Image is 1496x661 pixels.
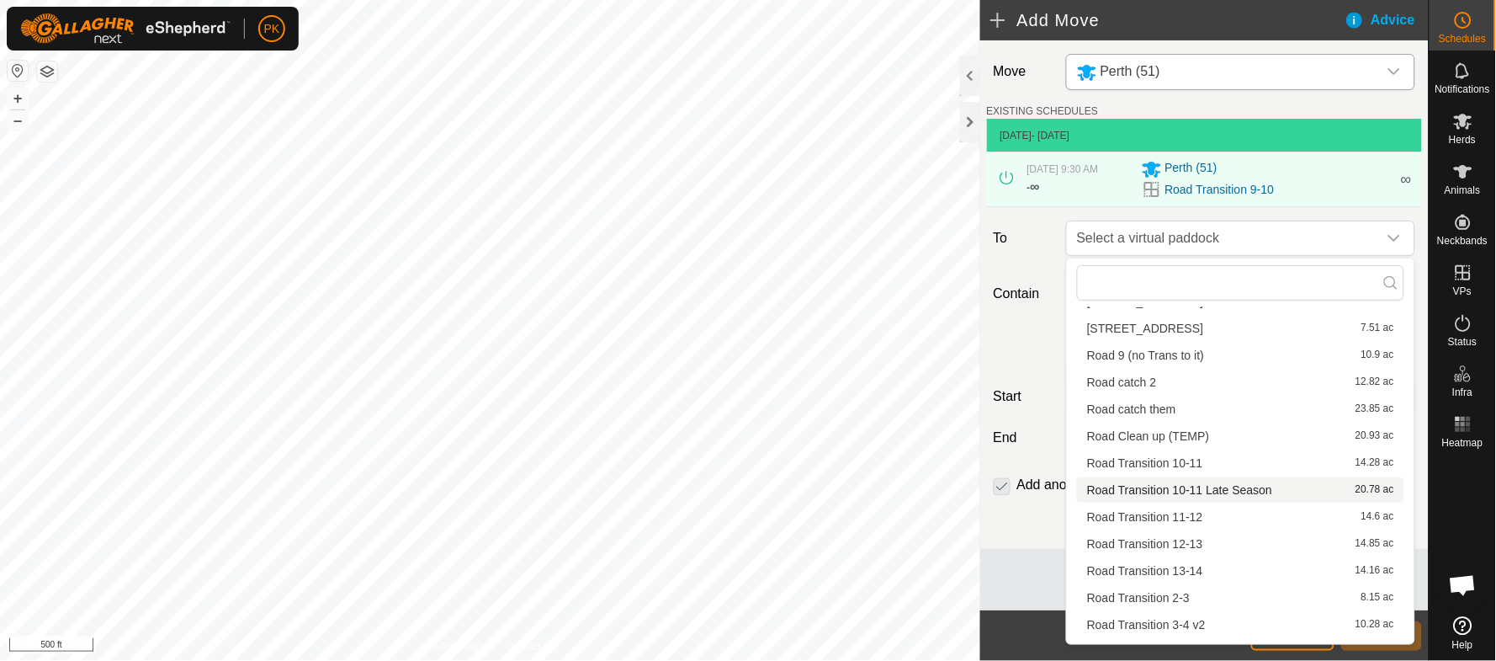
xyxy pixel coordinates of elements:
span: 10.28 ac [1355,619,1394,631]
span: PK [264,20,280,38]
span: 8.15 ac [1361,592,1394,604]
span: 14.16 ac [1355,565,1394,577]
span: 20.93 ac [1355,430,1394,442]
label: EXISTING SCHEDULES [987,104,1099,119]
label: To [987,221,1059,256]
li: Road catch them [1077,397,1404,422]
span: VPs [1453,286,1472,296]
span: - [DATE] [1032,130,1069,141]
div: dropdown trigger [1377,221,1411,255]
span: Perth (51) [1101,64,1160,78]
button: – [8,110,28,131]
span: ∞ [1031,179,1040,194]
span: Notifications [1435,84,1490,94]
label: Move [987,54,1059,90]
span: Status [1448,337,1477,347]
li: Road Transition 12-13 [1077,531,1404,557]
label: Add another scheduled move [1017,478,1192,492]
a: Privacy Policy [423,639,486,654]
a: Help [1430,610,1496,657]
li: Road Transition 13-14 [1077,558,1404,584]
span: Road catch 2 [1087,376,1157,388]
label: Contain [987,284,1059,304]
div: Advice [1345,10,1429,30]
span: 14.6 ac [1361,511,1394,523]
span: ∞ [1401,171,1412,188]
li: Road Transition 11-12 [1077,504,1404,530]
a: Contact Us [507,639,556,654]
span: 23.85 ac [1355,403,1394,415]
span: 7.51 ac [1361,323,1394,334]
span: 14.28 ac [1355,457,1394,469]
span: Road 9 (no Trans to it) [1087,349,1204,361]
span: Road Transition 3-4 v2 [1087,619,1206,631]
li: Road Transition 2-3 [1077,585,1404,610]
span: Neckbands [1437,236,1488,246]
span: Road Transition 2-3 [1087,592,1190,604]
label: Start [987,386,1059,407]
span: 12.82 ac [1355,376,1394,388]
li: Road Clean up (TEMP) [1077,424,1404,449]
span: 20.78 ac [1355,484,1394,496]
span: 10.9 ac [1361,349,1394,361]
span: [DATE] 9:30 AM [1027,163,1099,175]
div: dropdown trigger [1377,55,1411,89]
div: - [1027,177,1040,197]
div: Open chat [1438,560,1488,610]
li: Road Transition 10-11 [1077,450,1404,476]
li: Road Transition 10-11 Late Season [1077,477,1404,503]
h2: Add Move [990,10,1345,30]
span: Perth (51) [1165,159,1217,179]
span: 14.85 ac [1355,538,1394,550]
span: [STREET_ADDRESS] [1087,323,1203,334]
li: Road 9 (no Trans to it) [1077,343,1404,368]
a: Road Transition 9-10 [1165,181,1275,199]
button: Reset Map [8,61,28,81]
label: End [987,428,1059,448]
span: Road Transition 11-12 [1087,511,1203,523]
span: [DATE] [1000,130,1032,141]
span: Road Transition 10-11 Late Season [1087,484,1272,496]
button: Map Layers [37,61,57,82]
span: Schedules [1439,34,1486,44]
span: Road Transition 13-14 [1087,565,1203,577]
span: Animals [1445,185,1481,195]
button: + [8,88,28,109]
span: Road Clean up (TEMP) [1087,430,1210,442]
span: Road Transition 10-11 [1087,457,1203,469]
li: Road 8 [1077,316,1404,341]
span: [STREET_ADDRESS] [1087,296,1203,307]
span: Road Transition 12-13 [1087,538,1203,550]
span: Help [1452,640,1473,650]
li: Road catch 2 [1077,370,1404,395]
span: Perth [1070,55,1377,89]
span: Heatmap [1442,438,1483,448]
span: Road catch them [1087,403,1176,415]
span: Select a virtual paddock [1070,221,1377,255]
li: Road Transition 3-4 v2 [1077,612,1404,637]
img: Gallagher Logo [20,13,231,44]
span: Herds [1449,135,1476,145]
span: Infra [1452,387,1472,397]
